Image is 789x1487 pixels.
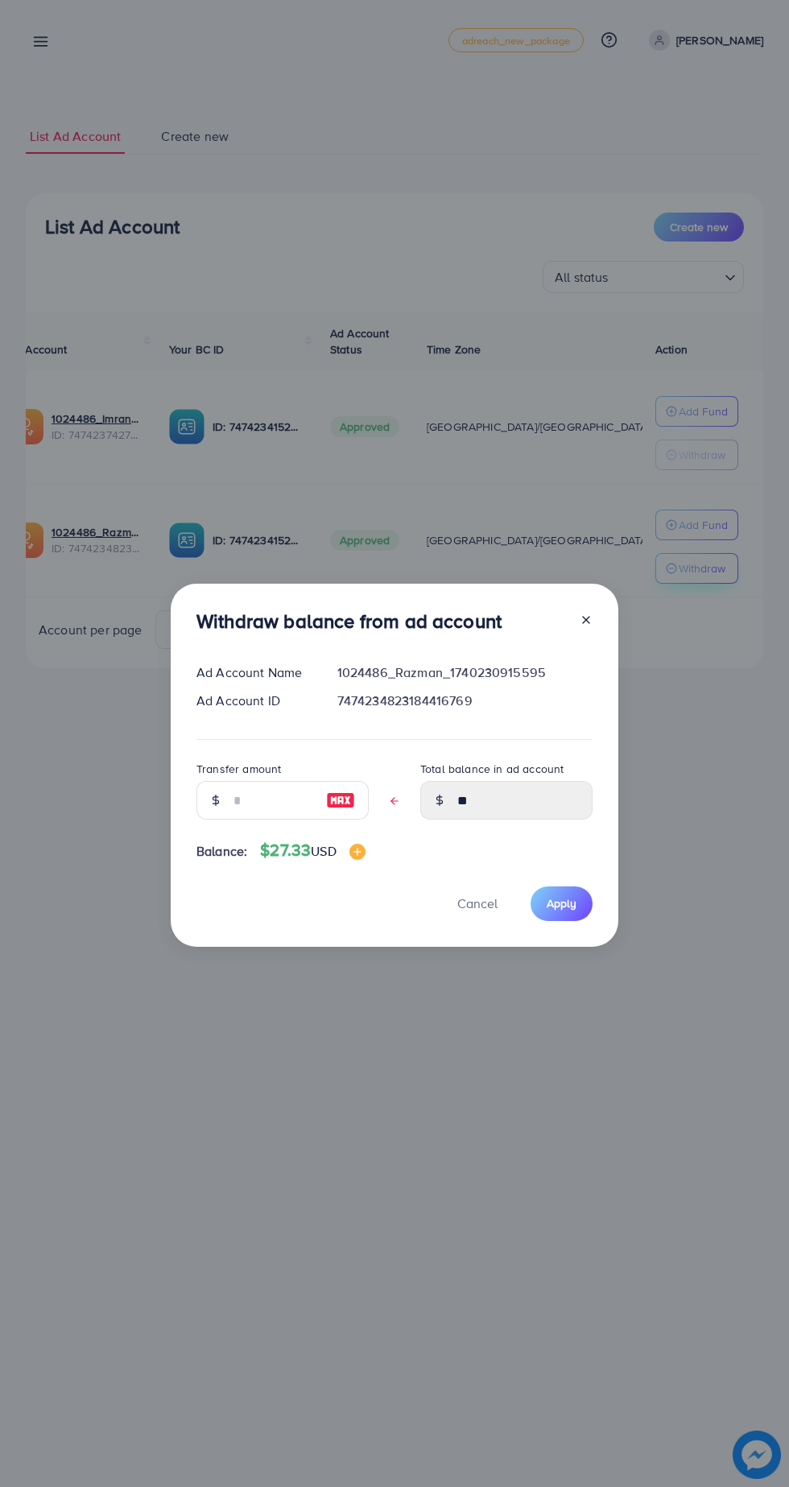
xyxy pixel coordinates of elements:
[437,886,518,921] button: Cancel
[184,663,324,682] div: Ad Account Name
[326,791,355,810] img: image
[324,663,605,682] div: 1024486_Razman_1740230915595
[196,842,247,861] span: Balance:
[457,894,498,912] span: Cancel
[324,692,605,710] div: 7474234823184416769
[349,844,366,860] img: image
[531,886,593,921] button: Apply
[260,841,365,861] h4: $27.33
[196,761,281,777] label: Transfer amount
[311,842,336,860] span: USD
[420,761,564,777] label: Total balance in ad account
[184,692,324,710] div: Ad Account ID
[196,609,502,633] h3: Withdraw balance from ad account
[547,895,576,911] span: Apply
